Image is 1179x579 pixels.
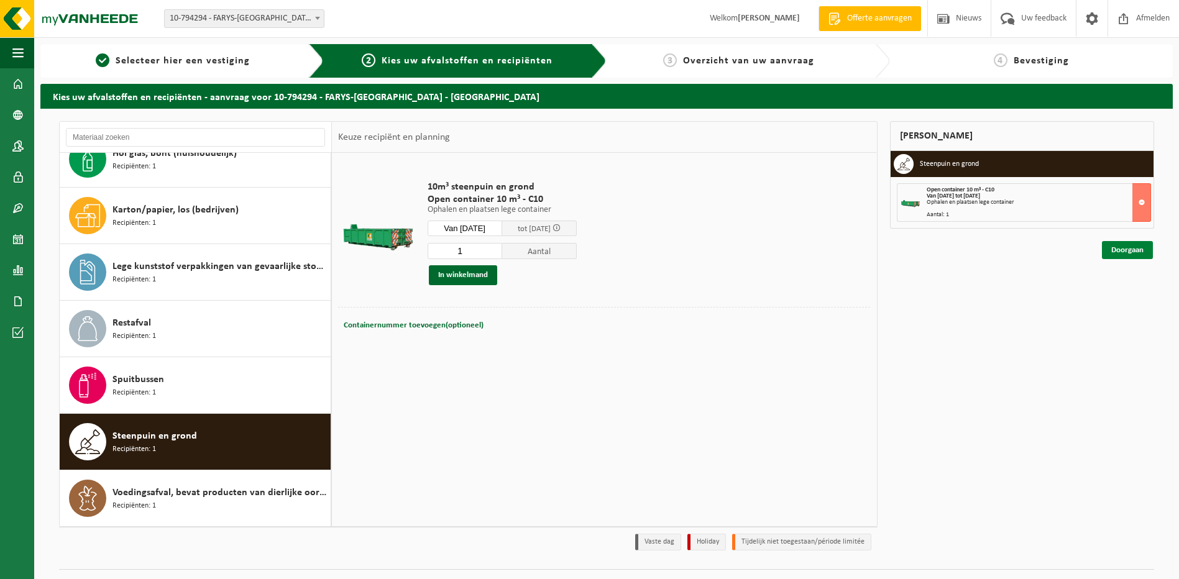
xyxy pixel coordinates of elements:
[927,186,994,193] span: Open container 10 m³ - C10
[112,146,237,161] span: Hol glas, bont (huishoudelijk)
[40,84,1173,108] h2: Kies uw afvalstoffen en recipiënten - aanvraag voor 10-794294 - FARYS-[GEOGRAPHIC_DATA] - [GEOGRA...
[112,316,151,331] span: Restafval
[890,121,1155,151] div: [PERSON_NAME]
[60,188,331,244] button: Karton/papier, los (bedrijven) Recipiënten: 1
[60,244,331,301] button: Lege kunststof verpakkingen van gevaarlijke stoffen Recipiënten: 1
[112,274,156,286] span: Recipiënten: 1
[112,429,197,444] span: Steenpuin en grond
[663,53,677,67] span: 3
[428,181,577,193] span: 10m³ steenpuin en grond
[112,372,164,387] span: Spuitbussen
[428,193,577,206] span: Open container 10 m³ - C10
[428,221,502,236] input: Selecteer datum
[428,206,577,214] p: Ophalen en plaatsen lege container
[342,317,485,334] button: Containernummer toevoegen(optioneel)
[344,321,484,329] span: Containernummer toevoegen(optioneel)
[60,414,331,470] button: Steenpuin en grond Recipiënten: 1
[112,500,156,512] span: Recipiënten: 1
[738,14,800,23] strong: [PERSON_NAME]
[112,444,156,455] span: Recipiënten: 1
[927,193,980,199] strong: Van [DATE] tot [DATE]
[429,265,497,285] button: In winkelmand
[60,470,331,526] button: Voedingsafval, bevat producten van dierlijke oorsprong, onverpakt, categorie 3 Recipiënten: 1
[112,387,156,399] span: Recipiënten: 1
[112,161,156,173] span: Recipiënten: 1
[732,534,871,550] li: Tijdelijk niet toegestaan/période limitée
[819,6,921,31] a: Offerte aanvragen
[362,53,375,67] span: 2
[96,53,109,67] span: 1
[502,243,577,259] span: Aantal
[1014,56,1069,66] span: Bevestiging
[927,199,1151,206] div: Ophalen en plaatsen lege container
[844,12,915,25] span: Offerte aanvragen
[47,53,299,68] a: 1Selecteer hier een vestiging
[112,331,156,342] span: Recipiënten: 1
[60,131,331,188] button: Hol glas, bont (huishoudelijk) Recipiënten: 1
[687,534,726,550] li: Holiday
[994,53,1007,67] span: 4
[635,534,681,550] li: Vaste dag
[116,56,250,66] span: Selecteer hier een vestiging
[164,9,324,28] span: 10-794294 - FARYS-BRUGGE - BRUGGE
[518,225,551,233] span: tot [DATE]
[60,301,331,357] button: Restafval Recipiënten: 1
[165,10,324,27] span: 10-794294 - FARYS-BRUGGE - BRUGGE
[112,203,239,217] span: Karton/papier, los (bedrijven)
[112,217,156,229] span: Recipiënten: 1
[1102,241,1153,259] a: Doorgaan
[332,122,456,153] div: Keuze recipiënt en planning
[60,357,331,414] button: Spuitbussen Recipiënten: 1
[112,259,328,274] span: Lege kunststof verpakkingen van gevaarlijke stoffen
[66,128,325,147] input: Materiaal zoeken
[112,485,328,500] span: Voedingsafval, bevat producten van dierlijke oorsprong, onverpakt, categorie 3
[683,56,814,66] span: Overzicht van uw aanvraag
[927,212,1151,218] div: Aantal: 1
[382,56,553,66] span: Kies uw afvalstoffen en recipiënten
[920,154,979,174] h3: Steenpuin en grond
